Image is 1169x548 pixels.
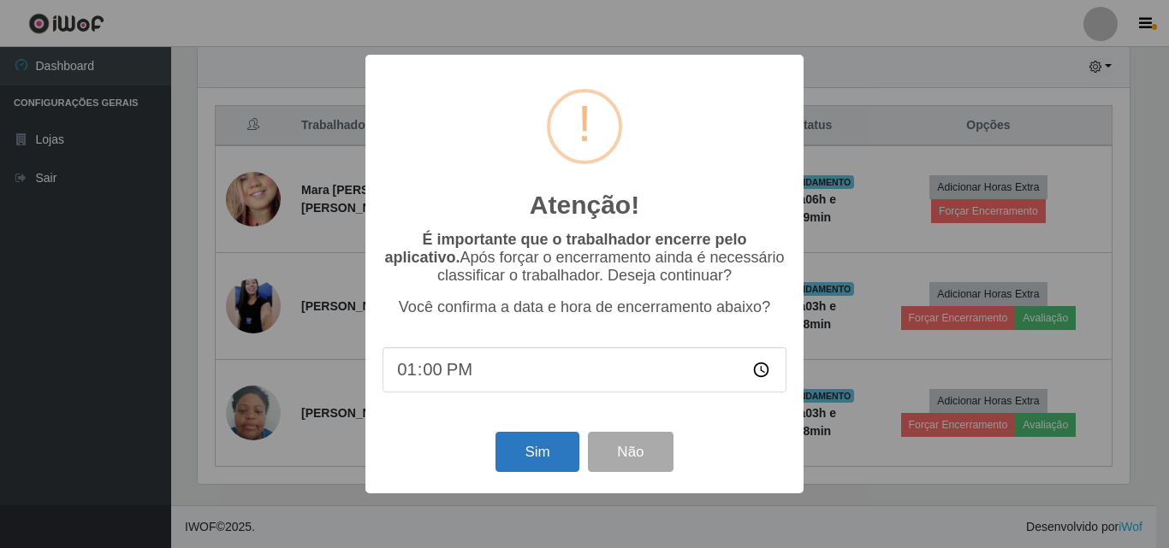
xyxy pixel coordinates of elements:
[383,298,786,316] p: Você confirma a data e hora de encerramento abaixo?
[495,432,579,472] button: Sim
[588,432,673,472] button: Não
[530,190,639,221] h2: Atenção!
[384,231,746,266] b: É importante que o trabalhador encerre pelo aplicativo.
[383,231,786,285] p: Após forçar o encerramento ainda é necessário classificar o trabalhador. Deseja continuar?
